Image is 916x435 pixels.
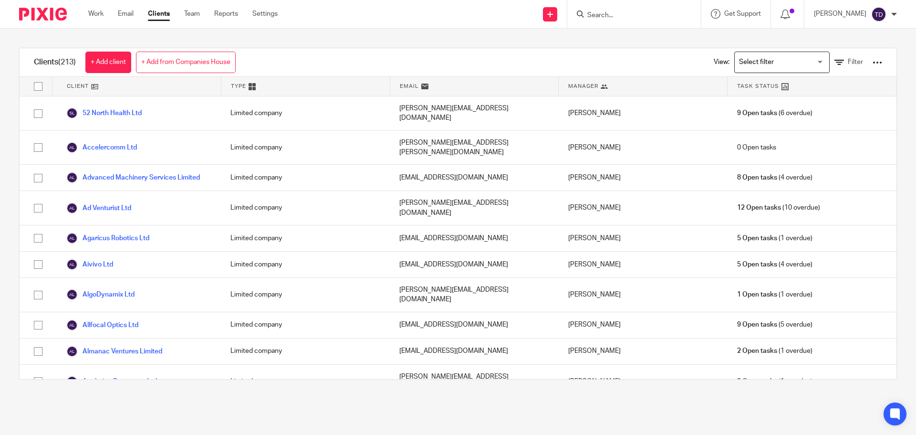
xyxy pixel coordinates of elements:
[221,365,390,399] div: Limited company
[559,365,728,399] div: [PERSON_NAME]
[66,346,78,357] img: svg%3E
[66,289,78,300] img: svg%3E
[559,165,728,191] div: [PERSON_NAME]
[221,252,390,277] div: Limited company
[559,252,728,277] div: [PERSON_NAME]
[221,339,390,364] div: Limited company
[737,82,779,90] span: Task Status
[737,320,812,329] span: (5 overdue)
[390,312,559,338] div: [EMAIL_ADDRESS][DOMAIN_NAME]
[66,376,157,387] a: Analytica Resources Ltd
[737,377,777,386] span: 2 Open tasks
[66,259,78,270] img: svg%3E
[66,319,78,331] img: svg%3E
[390,339,559,364] div: [EMAIL_ADDRESS][DOMAIN_NAME]
[737,290,777,299] span: 1 Open tasks
[390,278,559,312] div: [PERSON_NAME][EMAIL_ADDRESS][DOMAIN_NAME]
[586,11,672,20] input: Search
[66,233,78,244] img: svg%3E
[559,96,728,130] div: [PERSON_NAME]
[736,54,824,71] input: Search for option
[85,52,131,73] a: + Add client
[148,9,170,19] a: Clients
[559,278,728,312] div: [PERSON_NAME]
[214,9,238,19] a: Reports
[66,142,78,153] img: svg%3E
[221,312,390,338] div: Limited company
[737,233,812,243] span: (1 overdue)
[568,82,598,90] span: Manager
[221,96,390,130] div: Limited company
[390,225,559,251] div: [EMAIL_ADDRESS][DOMAIN_NAME]
[390,252,559,277] div: [EMAIL_ADDRESS][DOMAIN_NAME]
[66,259,113,270] a: Aivivo Ltd
[737,260,777,269] span: 5 Open tasks
[221,191,390,225] div: Limited company
[400,82,419,90] span: Email
[34,57,76,67] h1: Clients
[29,77,47,95] input: Select all
[737,260,812,269] span: (4 overdue)
[390,365,559,399] div: [PERSON_NAME][EMAIL_ADDRESS][DOMAIN_NAME]
[848,59,863,65] span: Filter
[67,82,89,90] span: Client
[734,52,830,73] div: Search for option
[66,233,149,244] a: Agaricus Robotics Ltd
[252,9,278,19] a: Settings
[737,203,781,212] span: 12 Open tasks
[66,107,142,119] a: 52 North Health Ltd
[737,346,777,356] span: 2 Open tasks
[559,191,728,225] div: [PERSON_NAME]
[66,142,137,153] a: Accelercomm Ltd
[66,202,78,214] img: svg%3E
[559,339,728,364] div: [PERSON_NAME]
[231,82,246,90] span: Type
[184,9,200,19] a: Team
[737,233,777,243] span: 5 Open tasks
[559,312,728,338] div: [PERSON_NAME]
[737,346,812,356] span: (1 overdue)
[66,319,138,331] a: Allfocal Optics Ltd
[737,108,777,118] span: 9 Open tasks
[724,11,761,17] span: Get Support
[699,48,882,76] div: View:
[559,131,728,165] div: [PERSON_NAME]
[390,96,559,130] div: [PERSON_NAME][EMAIL_ADDRESS][DOMAIN_NAME]
[737,108,812,118] span: (6 overdue)
[118,9,134,19] a: Email
[66,107,78,119] img: svg%3E
[66,172,200,183] a: Advanced Machinery Services Limited
[66,289,135,300] a: AlgoDynamix Ltd
[737,203,820,212] span: (10 overdue)
[136,52,236,73] a: + Add from Companies House
[66,346,162,357] a: Almanac Ventures Limited
[737,377,812,386] span: (1 overdue)
[221,165,390,191] div: Limited company
[390,191,559,225] div: [PERSON_NAME][EMAIL_ADDRESS][DOMAIN_NAME]
[66,376,78,387] img: svg%3E
[390,131,559,165] div: [PERSON_NAME][EMAIL_ADDRESS][PERSON_NAME][DOMAIN_NAME]
[559,225,728,251] div: [PERSON_NAME]
[737,320,777,329] span: 9 Open tasks
[88,9,104,19] a: Work
[66,202,131,214] a: Ad Venturist Ltd
[737,173,777,182] span: 8 Open tasks
[737,290,812,299] span: (1 overdue)
[221,225,390,251] div: Limited company
[737,143,776,152] span: 0 Open tasks
[66,172,78,183] img: svg%3E
[19,8,67,21] img: Pixie
[58,58,76,66] span: (213)
[871,7,886,22] img: svg%3E
[221,131,390,165] div: Limited company
[390,165,559,191] div: [EMAIL_ADDRESS][DOMAIN_NAME]
[737,173,812,182] span: (4 overdue)
[814,9,866,19] p: [PERSON_NAME]
[221,278,390,312] div: Limited company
